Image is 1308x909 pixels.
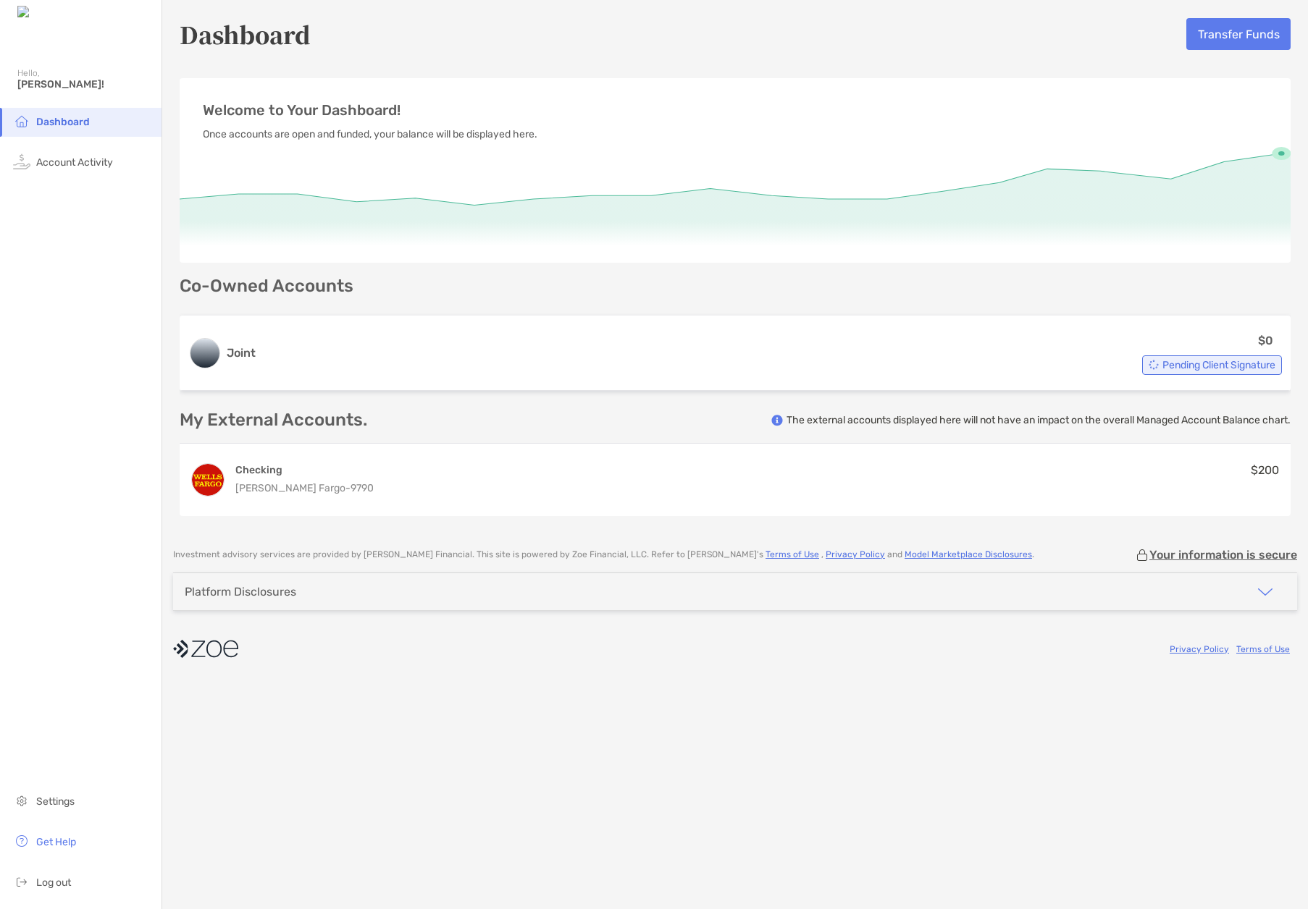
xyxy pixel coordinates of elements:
h4: Checking [235,463,374,477]
a: Privacy Policy [1170,644,1229,654]
span: [PERSON_NAME] Fargo - [235,482,351,494]
p: Welcome to Your Dashboard! [203,101,1267,119]
img: EVERYDAY CHECKING ...9790 [192,464,224,496]
span: $200 [1251,463,1279,477]
p: Co-Owned Accounts [180,277,1291,295]
img: get-help icon [13,832,30,850]
span: [PERSON_NAME]! [17,78,153,90]
a: Terms of Use [1236,644,1290,654]
img: info [771,415,783,426]
p: The external accounts displayed here will not have an impact on the overall Managed Account Balan... [787,413,1291,427]
p: Investment advisory services are provided by [PERSON_NAME] Financial . This site is powered by Zo... [173,549,1034,560]
img: icon arrow [1257,583,1274,601]
h5: Dashboard [180,17,311,51]
img: settings icon [13,792,30,809]
span: Get Help [36,836,76,848]
p: Once accounts are open and funded, your balance will be displayed here. [203,125,1267,143]
p: Your information is secure [1149,548,1297,562]
span: Dashboard [36,116,90,128]
span: 9790 [351,482,374,494]
a: Privacy Policy [826,549,885,559]
h3: Joint [227,344,256,362]
img: Account Status icon [1149,360,1159,370]
div: Platform Disclosures [185,585,296,599]
button: Transfer Funds [1186,18,1291,50]
p: My External Accounts. [180,411,367,429]
span: Account Activity [36,156,113,169]
p: $0 [1258,331,1273,350]
span: Settings [36,795,75,808]
img: logo account [190,339,219,368]
img: logout icon [13,873,30,890]
img: company logo [173,633,238,665]
a: Terms of Use [766,549,819,559]
span: Pending Client Signature [1162,361,1275,369]
span: Log out [36,876,71,889]
img: household icon [13,112,30,130]
img: activity icon [13,153,30,170]
img: Zoe Logo [17,6,79,20]
a: Model Marketplace Disclosures [905,549,1032,559]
